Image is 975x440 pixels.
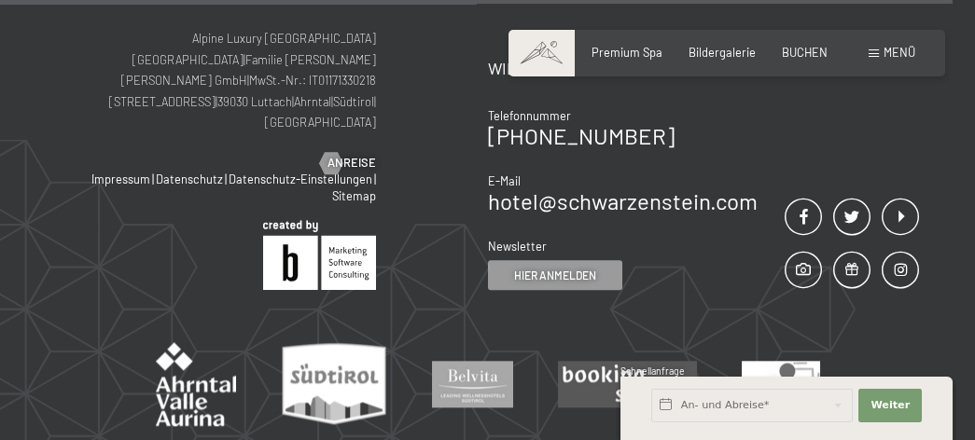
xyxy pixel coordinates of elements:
button: Weiter [858,389,922,422]
span: | [292,94,294,109]
img: Brandnamic GmbH | Leading Hospitality Solutions [263,220,376,290]
span: Schnellanfrage [620,365,685,377]
span: Telefonnummer [488,108,571,123]
a: Premium Spa [592,45,662,60]
span: | [216,94,217,109]
span: Anreise [327,155,376,172]
p: Alpine Luxury [GEOGRAPHIC_DATA] [GEOGRAPHIC_DATA] Familie [PERSON_NAME] [PERSON_NAME] GmbH MwSt.-... [56,28,376,132]
span: | [225,172,227,186]
span: | [374,172,376,186]
span: Menü [884,45,915,60]
span: | [374,94,376,109]
a: Anreise [320,155,376,172]
a: Datenschutz [156,172,223,186]
span: | [247,73,249,88]
a: Datenschutz-Einstellungen [229,172,372,186]
span: | [331,94,333,109]
span: Newsletter [488,239,547,254]
span: | [244,52,245,67]
a: hotel@schwarzenstein.com [488,187,758,214]
a: Bildergalerie [689,45,756,60]
span: Hier anmelden [514,268,596,283]
span: Weiter [871,398,910,413]
a: Impressum [91,172,150,186]
span: E-Mail [488,173,521,188]
a: [PHONE_NUMBER] [488,122,675,149]
a: BUCHEN [782,45,828,60]
a: Sitemap [332,188,376,203]
span: Wir beraten Sie gerne [488,58,676,78]
span: | [152,172,154,186]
